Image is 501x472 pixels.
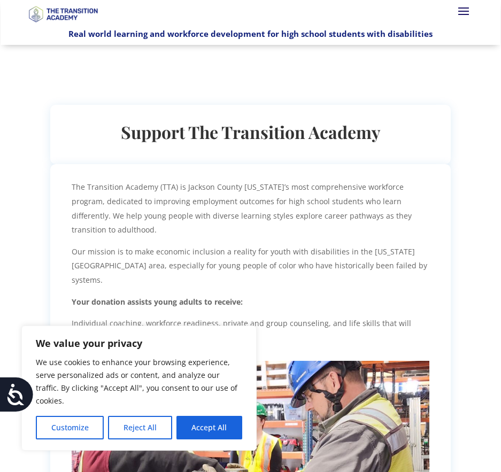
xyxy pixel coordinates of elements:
button: Accept All [176,416,242,439]
a: Logo-Noticias [26,18,101,28]
span: Real world learning and workforce development for high school students with disabilities [68,28,433,39]
button: Reject All [108,416,172,439]
strong: Support The Transition Academy [121,120,381,143]
span: Our mission is to make economic inclusion a reality for youth with disabilities in the [US_STATE]... [72,246,427,285]
p: We use cookies to enhance your browsing experience, serve personalized ads or content, and analyz... [36,356,242,407]
img: TTA Brand_TTA Primary Logo_Horizontal_Light BG [26,2,101,26]
strong: Your donation assists young adults to receive: [72,297,243,307]
span: The Transition Academy (TTA) is Jackson County [US_STATE]’s most comprehensive workforce program,... [72,182,412,235]
span: Individual coaching, workforce readiness, private and group counseling, and life skills that will... [72,318,411,343]
button: Customize [36,416,104,439]
p: We value your privacy [36,337,242,350]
